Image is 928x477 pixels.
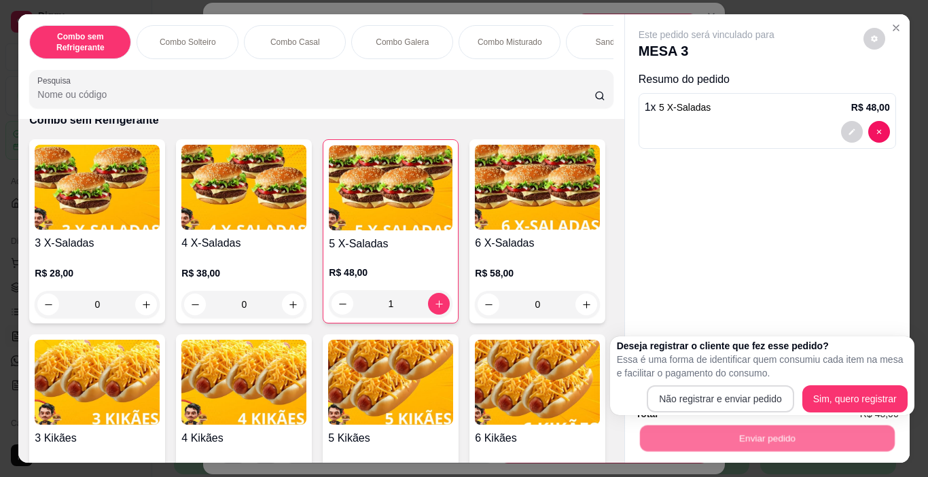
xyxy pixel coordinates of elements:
p: Este pedido será vinculado para [639,28,774,41]
h4: 6 X-Saladas [475,235,600,251]
button: decrease-product-quantity [478,294,499,315]
img: product-image [475,340,600,425]
span: 5 X-Saladas [659,102,711,113]
p: Combo Solteiro [160,37,216,48]
h4: 5 Kikães [328,430,453,446]
button: decrease-product-quantity [37,294,59,315]
button: increase-product-quantity [428,293,450,315]
button: increase-product-quantity [282,294,304,315]
h4: 4 Kikães [181,430,306,446]
p: Resumo do pedido [639,71,896,88]
button: Sim, quero registrar [802,385,908,412]
img: product-image [35,340,160,425]
p: Sanduíches [596,37,639,48]
button: decrease-product-quantity [332,293,353,315]
h2: Deseja registrar o cliente que fez esse pedido? [617,339,908,353]
p: R$ 38,00 [181,266,306,280]
p: MESA 3 [639,41,774,60]
button: Close [885,17,907,39]
img: product-image [475,145,600,230]
button: decrease-product-quantity [868,121,890,143]
label: Pesquisa [37,75,75,86]
p: R$ 28,00 [35,266,160,280]
p: R$ 20,00 [35,460,160,474]
button: decrease-product-quantity [863,28,885,50]
img: product-image [181,145,306,230]
p: Essa é uma forma de identificar quem consumiu cada item na mesa e facilitar o pagamento do consumo. [617,353,908,380]
p: R$ 48,00 [329,266,452,279]
p: Combo sem Refrigerante [41,31,120,53]
img: product-image [35,145,160,230]
p: 1 x [645,99,711,116]
p: R$ 27,00 [181,460,306,474]
button: increase-product-quantity [135,294,157,315]
h4: 6 Kikães [475,430,600,446]
img: product-image [329,145,452,230]
p: R$ 41,00 [475,460,600,474]
p: R$ 34,00 [328,460,453,474]
p: R$ 48,00 [851,101,890,114]
p: R$ 58,00 [475,266,600,280]
h4: 5 X-Saladas [329,236,452,252]
h4: 4 X-Saladas [181,235,306,251]
img: product-image [328,340,453,425]
button: Enviar pedido [639,425,894,452]
h4: 3 Kikães [35,430,160,446]
button: decrease-product-quantity [841,121,863,143]
img: product-image [181,340,306,425]
button: Não registrar e enviar pedido [647,385,794,412]
button: increase-product-quantity [575,294,597,315]
p: Combo Misturado [478,37,542,48]
input: Pesquisa [37,88,594,101]
p: Combo Galera [376,37,429,48]
p: Combo sem Refrigerante [29,112,613,128]
h4: 3 X-Saladas [35,235,160,251]
button: decrease-product-quantity [184,294,206,315]
strong: Total [636,408,658,419]
p: Combo Casal [270,37,320,48]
